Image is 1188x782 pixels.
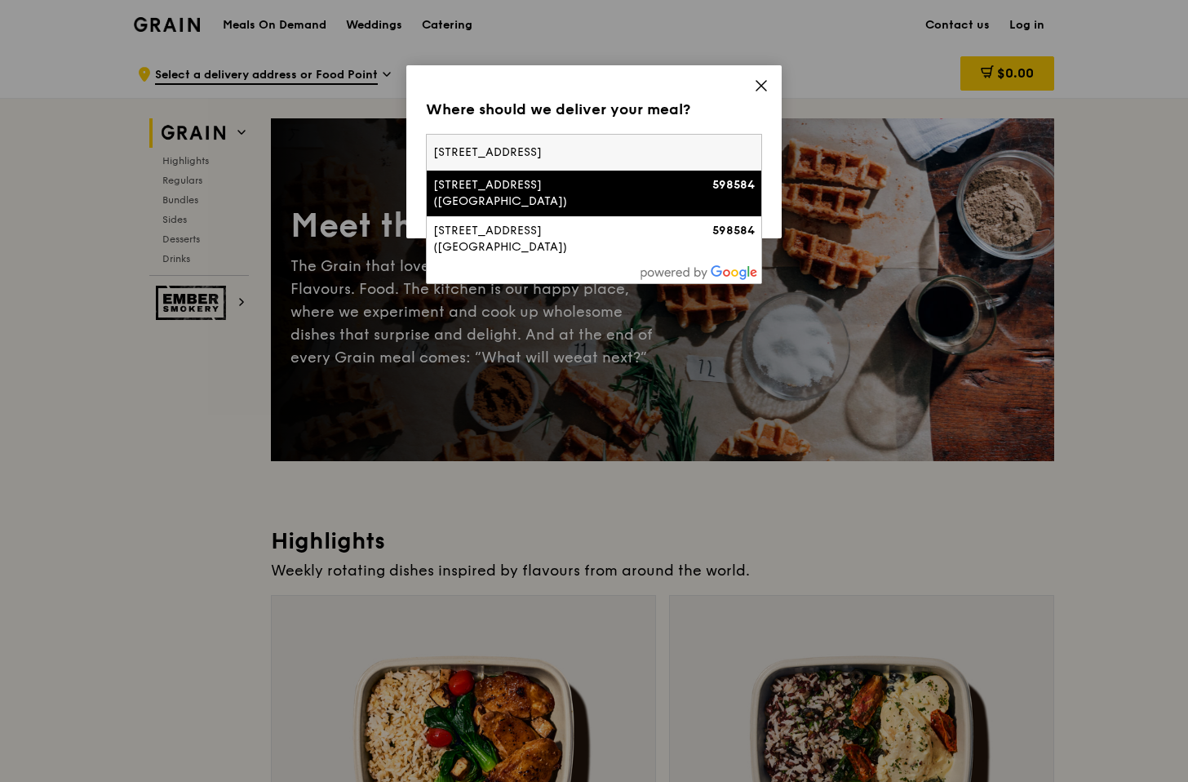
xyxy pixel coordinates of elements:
[426,98,762,121] div: Where should we deliver your meal?
[712,178,755,192] strong: 598584
[433,177,675,210] div: [STREET_ADDRESS] ([GEOGRAPHIC_DATA])
[641,265,758,280] img: powered-by-google.60e8a832.png
[433,223,675,255] div: [STREET_ADDRESS] ([GEOGRAPHIC_DATA])
[712,224,755,238] strong: 598584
